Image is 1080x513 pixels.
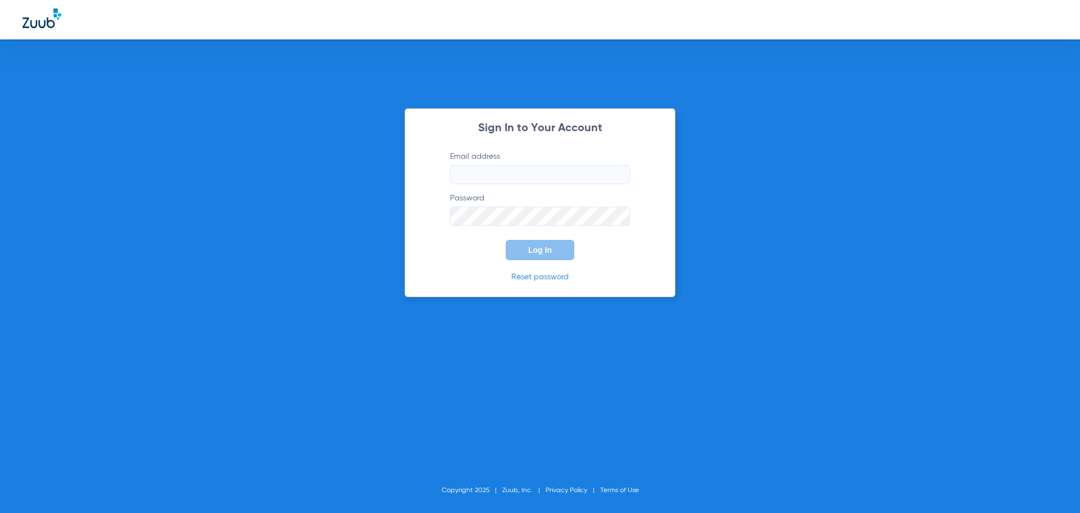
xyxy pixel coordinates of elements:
input: Email address [450,165,630,184]
label: Email address [450,151,630,184]
button: Log In [506,240,574,260]
iframe: Chat Widget [1024,459,1080,513]
img: Zuub Logo [22,8,61,28]
li: Zuub, Inc. [502,485,546,496]
a: Privacy Policy [546,487,587,494]
span: Log In [528,246,552,255]
label: Password [450,193,630,226]
input: Password [450,207,630,226]
a: Reset password [511,273,569,281]
a: Terms of Use [600,487,639,494]
h2: Sign In to Your Account [433,123,647,134]
li: Copyright 2025 [442,485,502,496]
